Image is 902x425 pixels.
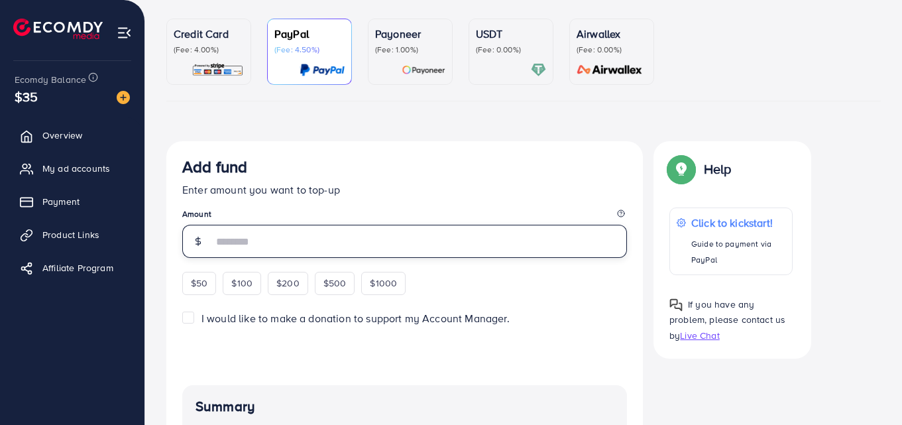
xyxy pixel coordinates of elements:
[669,298,683,312] img: Popup guide
[402,62,445,78] img: card
[231,276,253,290] span: $100
[846,365,892,415] iframe: Chat
[196,398,614,415] h4: Summary
[669,157,693,181] img: Popup guide
[704,161,732,177] p: Help
[117,25,132,40] img: menu
[375,26,445,42] p: Payoneer
[276,276,300,290] span: $200
[174,26,244,42] p: Credit Card
[691,215,785,231] p: Click to kickstart!
[573,62,647,78] img: card
[10,221,135,248] a: Product Links
[680,329,719,342] span: Live Chat
[15,87,38,106] span: $35
[669,298,785,341] span: If you have any problem, please contact us by
[191,276,207,290] span: $50
[476,26,546,42] p: USDT
[182,208,627,225] legend: Amount
[42,228,99,241] span: Product Links
[300,62,345,78] img: card
[370,276,397,290] span: $1000
[42,162,110,175] span: My ad accounts
[10,122,135,149] a: Overview
[476,44,546,55] p: (Fee: 0.00%)
[201,311,510,326] span: I would like to make a donation to support my Account Manager.
[117,91,130,104] img: image
[42,129,82,142] span: Overview
[577,44,647,55] p: (Fee: 0.00%)
[10,155,135,182] a: My ad accounts
[375,44,445,55] p: (Fee: 1.00%)
[274,44,345,55] p: (Fee: 4.50%)
[15,73,86,86] span: Ecomdy Balance
[323,276,347,290] span: $500
[42,195,80,208] span: Payment
[577,26,647,42] p: Airwallex
[174,44,244,55] p: (Fee: 4.00%)
[182,182,627,198] p: Enter amount you want to top-up
[10,255,135,281] a: Affiliate Program
[42,261,113,274] span: Affiliate Program
[10,188,135,215] a: Payment
[531,62,546,78] img: card
[691,236,785,268] p: Guide to payment via PayPal
[182,157,247,176] h3: Add fund
[192,62,244,78] img: card
[13,19,103,39] img: logo
[274,26,345,42] p: PayPal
